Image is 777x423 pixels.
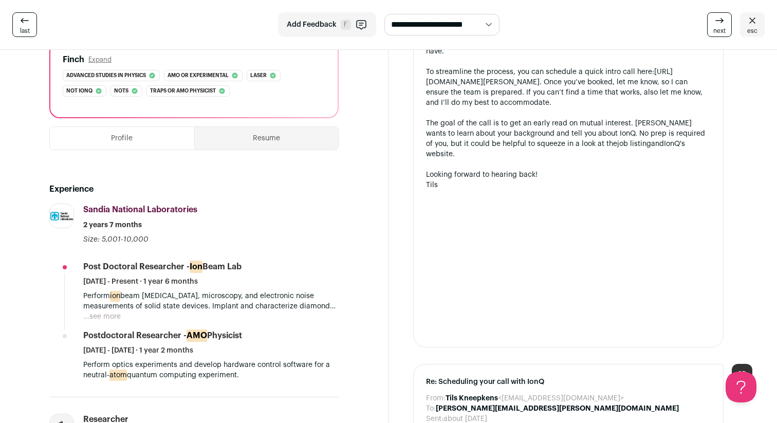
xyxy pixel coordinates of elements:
[110,290,120,302] mark: ion
[732,364,752,384] div: SP
[83,345,193,356] span: [DATE] - [DATE] · 1 year 2 months
[109,370,127,381] mark: atom
[250,70,267,81] span: Laser
[426,67,711,108] div: To streamline the process, you can schedule a quick intro call here: . Once you’ve booked, let me...
[88,56,112,64] button: Expand
[50,212,73,221] img: cee76dddd5dc29d3a97322ef72843a681ee2f41ad1ca2f9cb73bcb640d64cda3.jpg
[20,27,30,35] span: last
[114,86,128,96] span: Nots
[83,206,197,214] span: Sandia National Laboratories
[83,291,339,311] p: Perform beam [MEDICAL_DATA], microscopy, and electronic noise measurements of solid state devices...
[12,12,37,37] a: last
[83,220,142,230] span: 2 years 7 months
[747,27,757,35] span: esc
[426,180,711,190] div: Tils
[195,127,339,150] button: Resume
[50,127,194,150] button: Profile
[83,330,242,341] div: Postdoctoral Researcher - Physicist
[617,140,651,148] a: job listing
[49,183,339,195] h2: Experience
[168,70,229,81] span: Amo or experimental
[83,261,242,272] div: Post doctoral researcher - Beam Lab
[287,20,337,30] span: Add Feedback
[278,12,376,37] button: Add Feedback F
[83,277,198,287] span: [DATE] - Present · 1 year 6 months
[726,372,756,402] iframe: Help Scout Beacon - Open
[66,86,92,96] span: Not ionq
[426,403,436,414] dt: To:
[83,360,339,380] p: Perform optics experiments and develop hardware control software for a neutral- quantum computing...
[436,405,679,412] b: [PERSON_NAME][EMAIL_ADDRESS][PERSON_NAME][DOMAIN_NAME]
[707,12,732,37] a: next
[83,236,149,243] span: Size: 5,001-10,000
[713,27,726,35] span: next
[426,393,446,403] dt: From:
[426,377,711,387] span: Re: Scheduling your call with IonQ
[426,118,711,159] div: The goal of the call is to get an early read on mutual interest. [PERSON_NAME] wants to learn abo...
[446,395,498,402] b: Tils Kneepkens
[63,53,84,66] h2: Finch
[190,261,202,273] mark: Ion
[740,12,765,37] a: esc
[446,393,624,403] dd: <[EMAIL_ADDRESS][DOMAIN_NAME]>
[341,20,351,30] span: F
[66,70,146,81] span: Advanced studies in physics
[187,329,207,342] mark: AMO
[83,311,121,322] button: ...see more
[426,170,711,180] div: Looking forward to hearing back!
[150,86,216,96] span: Traps or amo physicist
